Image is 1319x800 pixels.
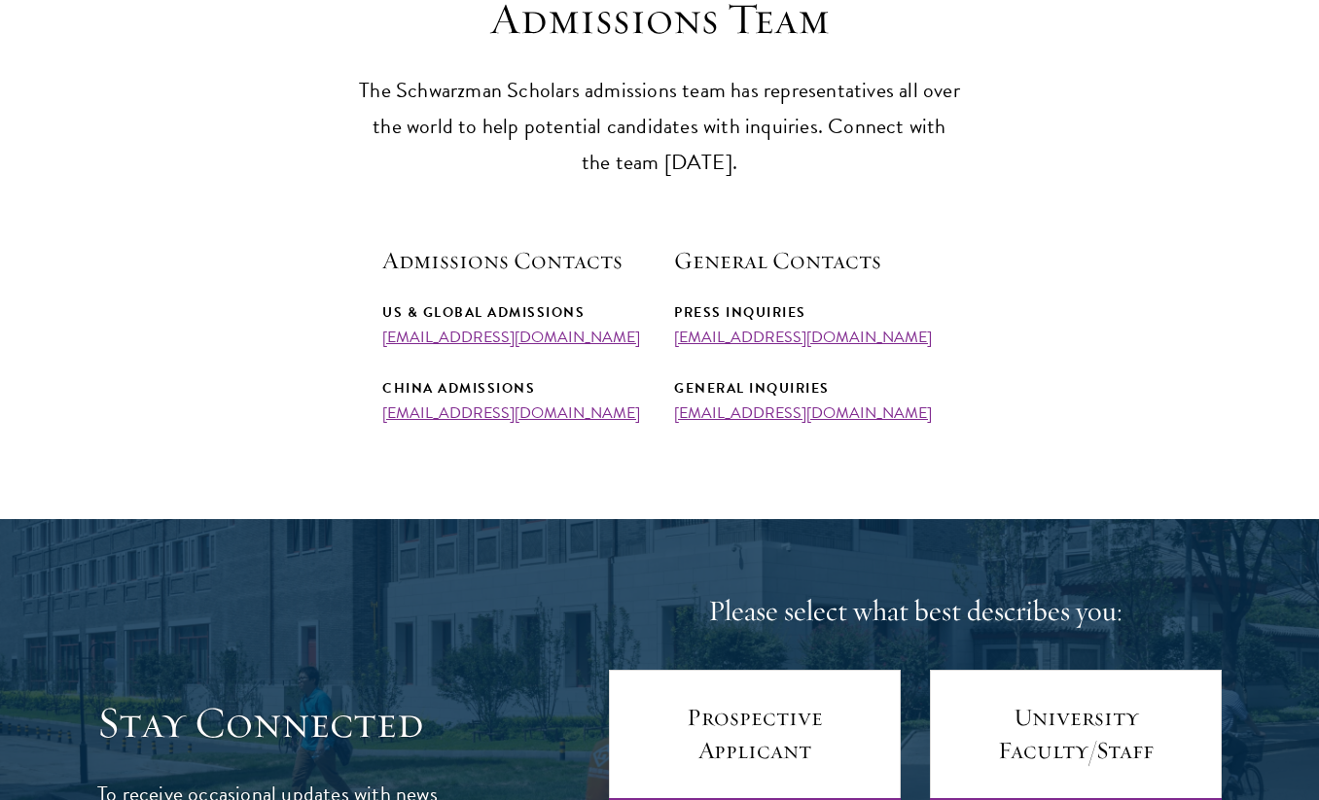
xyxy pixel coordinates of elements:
[97,696,462,750] h3: Stay Connected
[358,73,961,181] p: The Schwarzman Scholars admissions team has representatives all over the world to help potential ...
[674,326,932,349] a: [EMAIL_ADDRESS][DOMAIN_NAME]
[382,300,645,325] div: US & Global Admissions
[609,592,1222,631] h4: Please select what best describes you:
[674,401,932,425] a: [EMAIL_ADDRESS][DOMAIN_NAME]
[674,300,937,325] div: Press Inquiries
[674,244,937,277] h5: General Contacts
[382,244,645,277] h5: Admissions Contacts
[382,401,640,425] a: [EMAIL_ADDRESS][DOMAIN_NAME]
[382,376,645,400] div: China Admissions
[382,326,640,349] a: [EMAIL_ADDRESS][DOMAIN_NAME]
[674,376,937,400] div: General Inquiries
